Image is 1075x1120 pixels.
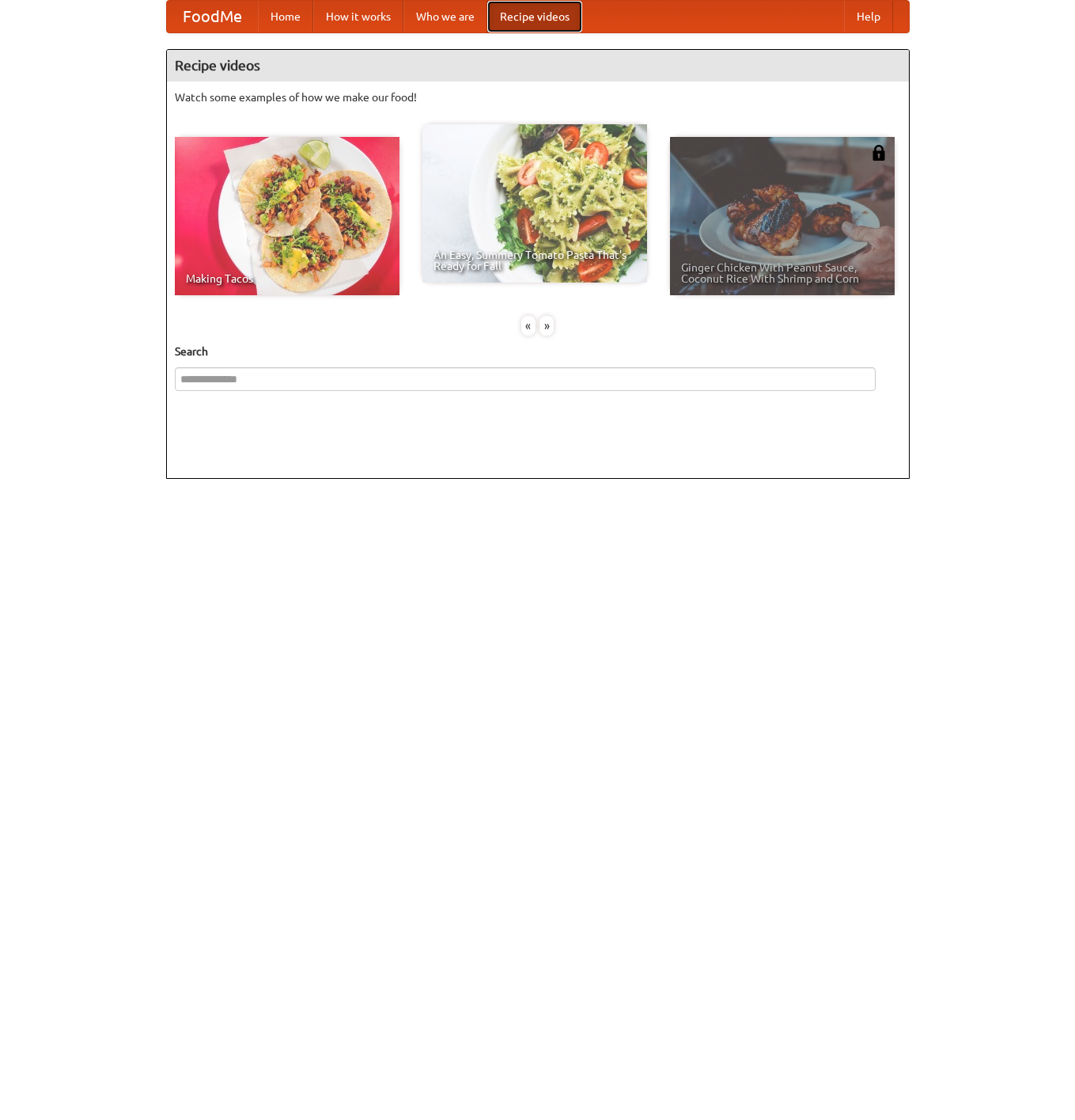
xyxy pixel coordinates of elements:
a: Recipe videos [487,1,582,32]
a: How it works [313,1,403,32]
div: » [539,316,554,336]
a: Help [844,1,893,32]
div: « [521,316,536,336]
a: FoodMe [167,1,258,32]
a: Home [258,1,313,32]
a: Making Tacos [175,137,399,295]
a: Who we are [403,1,487,32]
p: Watch some examples of how we make our food! [175,89,901,105]
h4: Recipe videos [167,50,909,82]
a: An Easy, Summery Tomato Pasta That's Ready for Fall [422,124,647,283]
img: 483408.png [871,145,887,161]
span: An Easy, Summery Tomato Pasta That's Ready for Fall [433,249,636,271]
h5: Search [175,344,901,359]
span: Making Tacos [186,273,388,284]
